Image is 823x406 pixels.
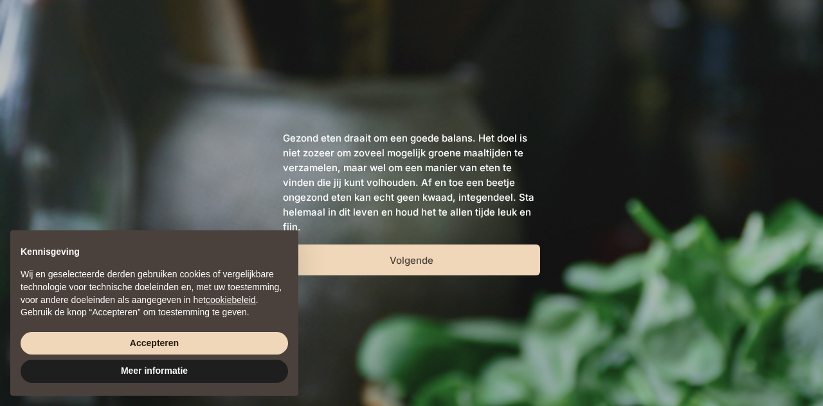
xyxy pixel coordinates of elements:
button: Meer informatie [21,360,288,383]
a: cookiebeleid [206,295,256,305]
button: Accepteren [21,332,288,355]
h2: Kennisgeving [21,246,288,259]
p: Gebruik de knop “Accepteren” om toestemming te geven. [21,306,288,319]
p: Gezond eten draait om een goede balans. Het doel is niet zozeer om zoveel mogelijk groene maaltij... [283,131,540,234]
iframe: Ybug feedback widget [737,380,813,406]
button: Volgende [283,245,540,275]
p: Wij en geselecteerde derden gebruiken cookies of vergelijkbare technologie voor technische doelei... [21,268,288,306]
